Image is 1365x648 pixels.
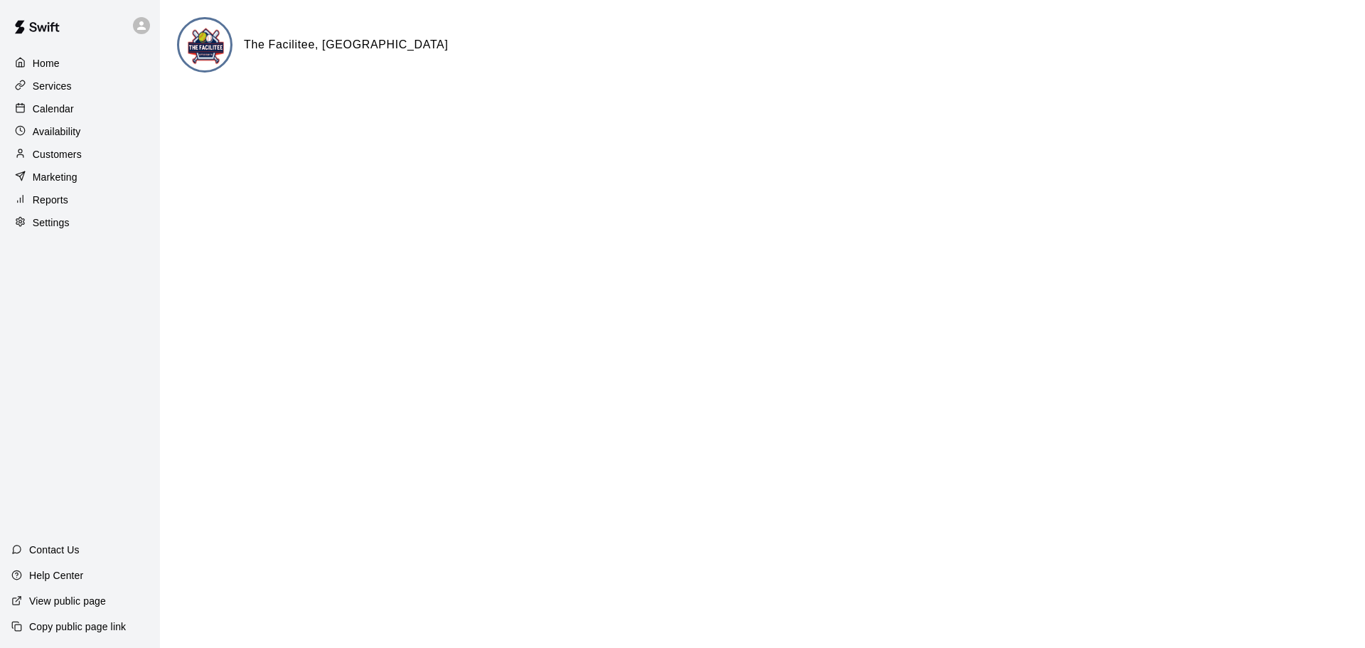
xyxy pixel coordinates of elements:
[11,98,149,119] a: Calendar
[29,620,126,634] p: Copy public page link
[33,124,81,139] p: Availability
[29,594,106,608] p: View public page
[11,212,149,233] a: Settings
[33,79,72,93] p: Services
[11,53,149,74] a: Home
[244,36,449,54] h6: The Facilitee, [GEOGRAPHIC_DATA]
[33,102,74,116] p: Calendar
[33,193,68,207] p: Reports
[29,568,83,583] p: Help Center
[33,170,77,184] p: Marketing
[11,75,149,97] a: Services
[11,144,149,165] a: Customers
[11,166,149,188] a: Marketing
[33,216,70,230] p: Settings
[33,147,82,161] p: Customers
[11,189,149,211] a: Reports
[33,56,60,70] p: Home
[29,543,80,557] p: Contact Us
[179,19,232,73] img: The Facilitee, Little Elm logo
[11,121,149,142] a: Availability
